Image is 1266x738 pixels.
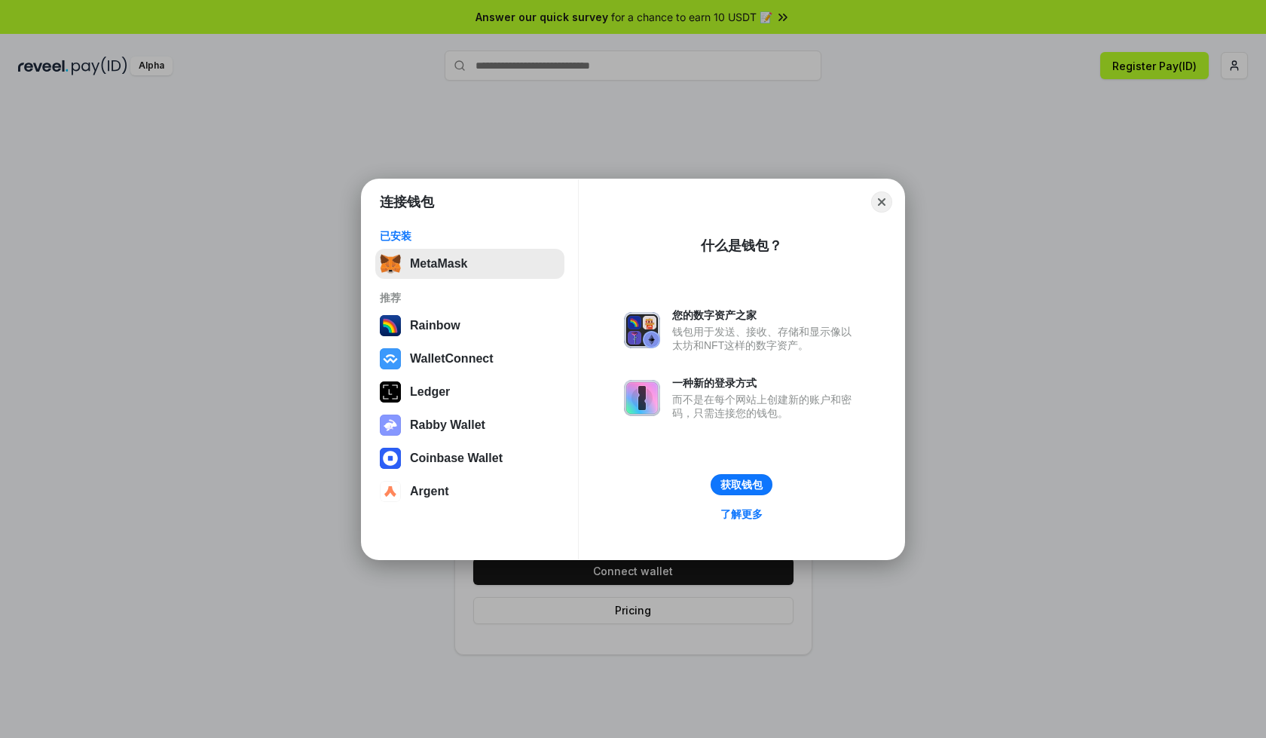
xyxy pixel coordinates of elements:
[380,348,401,369] img: svg+xml,%3Csvg%20width%3D%2228%22%20height%3D%2228%22%20viewBox%3D%220%200%2028%2028%22%20fill%3D...
[720,478,763,491] div: 获取钱包
[410,485,449,498] div: Argent
[380,193,434,211] h1: 连接钱包
[380,381,401,403] img: svg+xml,%3Csvg%20xmlns%3D%22http%3A%2F%2Fwww.w3.org%2F2000%2Fsvg%22%20width%3D%2228%22%20height%3...
[410,452,503,465] div: Coinbase Wallet
[672,308,859,322] div: 您的数字资产之家
[380,291,560,305] div: 推荐
[375,311,564,341] button: Rainbow
[380,415,401,436] img: svg+xml,%3Csvg%20xmlns%3D%22http%3A%2F%2Fwww.w3.org%2F2000%2Fsvg%22%20fill%3D%22none%22%20viewBox...
[410,319,460,332] div: Rainbow
[375,344,564,374] button: WalletConnect
[375,410,564,440] button: Rabby Wallet
[672,376,859,390] div: 一种新的登录方式
[380,481,401,502] img: svg+xml,%3Csvg%20width%3D%2228%22%20height%3D%2228%22%20viewBox%3D%220%200%2028%2028%22%20fill%3D...
[410,418,485,432] div: Rabby Wallet
[380,229,560,243] div: 已安装
[375,249,564,279] button: MetaMask
[380,315,401,336] img: svg+xml,%3Csvg%20width%3D%22120%22%20height%3D%22120%22%20viewBox%3D%220%200%20120%20120%22%20fil...
[711,474,772,495] button: 获取钱包
[624,312,660,348] img: svg+xml,%3Csvg%20xmlns%3D%22http%3A%2F%2Fwww.w3.org%2F2000%2Fsvg%22%20fill%3D%22none%22%20viewBox...
[720,507,763,521] div: 了解更多
[375,476,564,507] button: Argent
[380,253,401,274] img: svg+xml,%3Csvg%20fill%3D%22none%22%20height%3D%2233%22%20viewBox%3D%220%200%2035%2033%22%20width%...
[672,325,859,352] div: 钱包用于发送、接收、存储和显示像以太坊和NFT这样的数字资产。
[711,504,772,524] a: 了解更多
[380,448,401,469] img: svg+xml,%3Csvg%20width%3D%2228%22%20height%3D%2228%22%20viewBox%3D%220%200%2028%2028%22%20fill%3D...
[624,380,660,416] img: svg+xml,%3Csvg%20xmlns%3D%22http%3A%2F%2Fwww.w3.org%2F2000%2Fsvg%22%20fill%3D%22none%22%20viewBox...
[375,377,564,407] button: Ledger
[701,237,782,255] div: 什么是钱包？
[410,257,467,271] div: MetaMask
[410,352,494,366] div: WalletConnect
[672,393,859,420] div: 而不是在每个网站上创建新的账户和密码，只需连接您的钱包。
[410,385,450,399] div: Ledger
[871,191,892,213] button: Close
[375,443,564,473] button: Coinbase Wallet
